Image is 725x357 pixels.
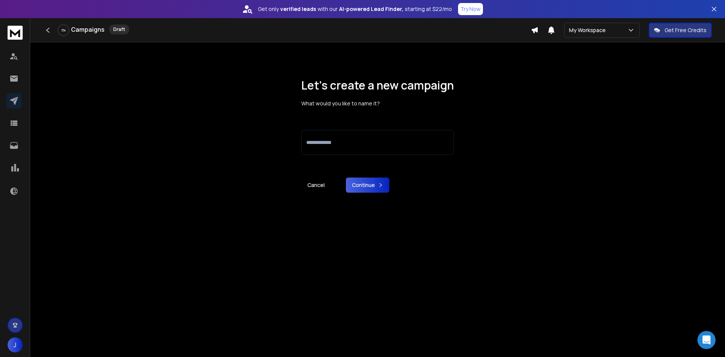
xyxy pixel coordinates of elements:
[460,5,481,13] p: Try Now
[8,26,23,40] img: logo
[458,3,483,15] button: Try Now
[301,178,331,193] a: Cancel
[346,178,389,193] button: Continue
[280,5,316,13] strong: verified leads
[258,5,452,13] p: Get only with our starting at $22/mo
[649,23,712,38] button: Get Free Credits
[569,26,609,34] p: My Workspace
[62,28,66,32] p: 0 %
[8,337,23,352] button: J
[71,25,105,34] h1: Campaigns
[665,26,706,34] p: Get Free Credits
[339,5,403,13] strong: AI-powered Lead Finder,
[109,25,129,34] div: Draft
[301,100,454,107] p: What would you like to name it?
[301,79,454,92] h1: Let’s create a new campaign
[697,331,716,349] div: Open Intercom Messenger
